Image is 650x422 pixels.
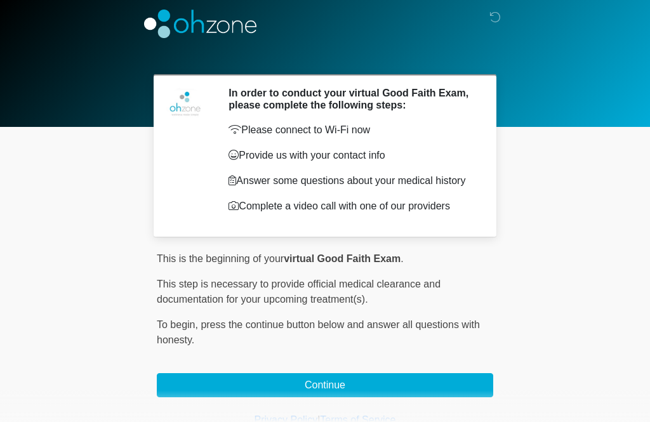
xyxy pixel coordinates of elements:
[229,122,474,138] p: Please connect to Wi-Fi now
[229,199,474,214] p: Complete a video call with one of our providers
[147,46,503,69] h1: ‎ ‎ ‎ ‎
[229,87,474,111] h2: In order to conduct your virtual Good Faith Exam, please complete the following steps:
[144,10,256,38] img: OhZone Clinics Logo
[157,319,480,345] span: press the continue button below and answer all questions with honesty.
[157,319,201,330] span: To begin,
[284,253,401,264] strong: virtual Good Faith Exam
[166,87,204,125] img: Agent Avatar
[401,253,403,264] span: .
[229,148,474,163] p: Provide us with your contact info
[157,373,493,397] button: Continue
[157,253,284,264] span: This is the beginning of your
[229,173,474,188] p: Answer some questions about your medical history
[157,279,441,305] span: This step is necessary to provide official medical clearance and documentation for your upcoming ...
